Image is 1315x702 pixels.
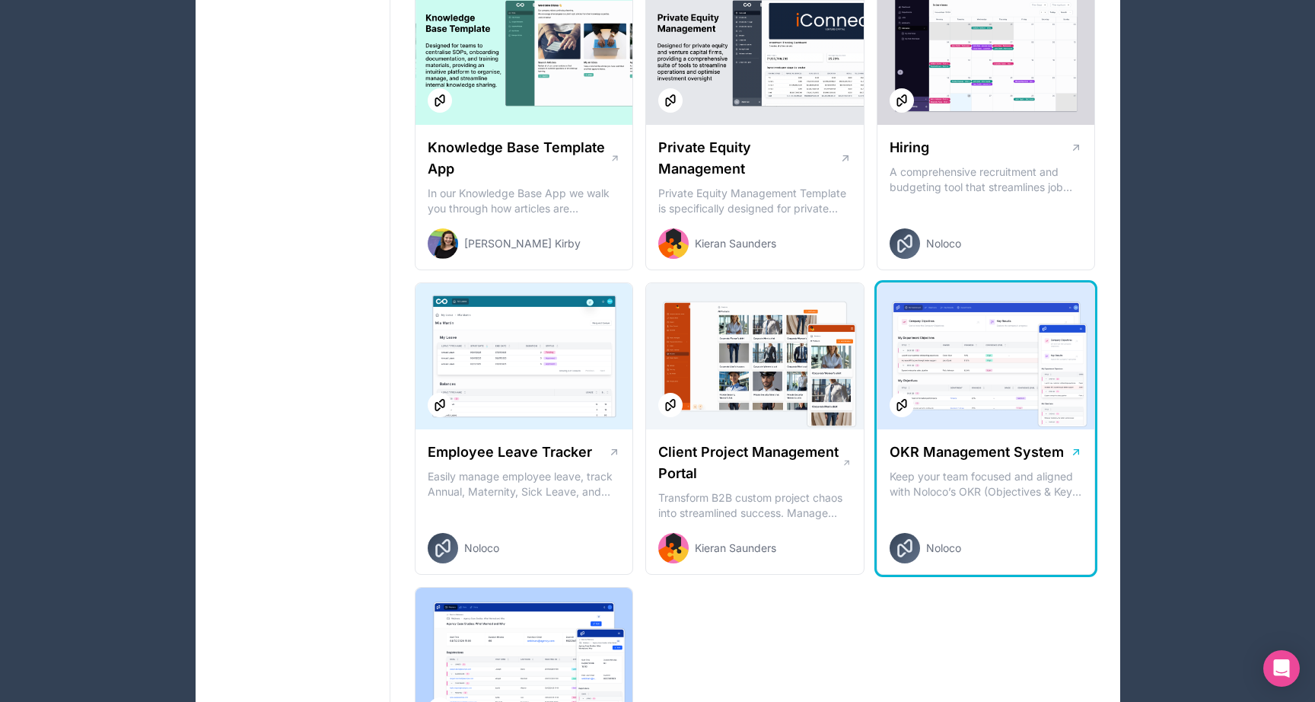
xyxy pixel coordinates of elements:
[658,186,852,216] p: Private Equity Management Template is specifically designed for private equity and venture capita...
[890,442,1064,463] h1: OKR Management System
[658,442,842,484] h1: Client Project Management Portal
[695,236,776,251] span: Kieran Saunders
[464,541,499,556] span: Noloco
[890,164,1083,195] p: A comprehensive recruitment and budgeting tool that streamlines job creation, applicant tracking,...
[1263,650,1300,687] div: Open Intercom Messenger
[658,490,852,521] p: Transform B2B custom project chaos into streamlined success. Manage client inquiries, track proje...
[926,236,961,251] span: Noloco
[890,469,1083,499] p: Keep your team focused and aligned with Noloco’s OKR (Objectives & Key Results) Management System...
[658,137,839,180] h1: Private Equity Management
[890,137,929,158] h1: Hiring
[428,137,610,180] h1: Knowledge Base Template App
[428,469,621,499] p: Easily manage employee leave, track Annual, Maternity, Sick Leave, and more. Keep tabs on leave b...
[695,541,776,556] span: Kieran Saunders
[464,236,581,251] span: [PERSON_NAME] Kirby
[428,186,621,216] p: In our Knowledge Base App we walk you through how articles are submitted, approved, and managed, ...
[428,442,592,463] h1: Employee Leave Tracker
[926,541,961,556] span: Noloco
